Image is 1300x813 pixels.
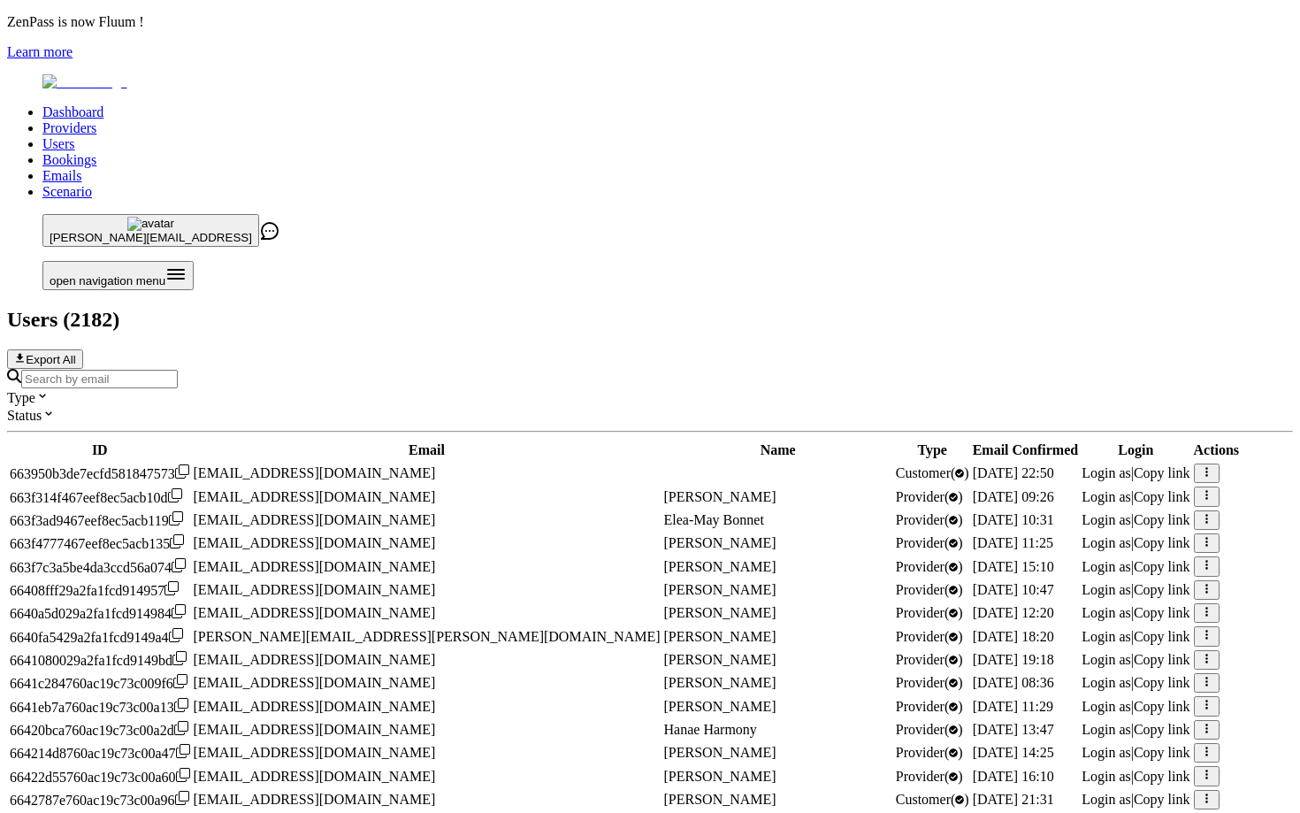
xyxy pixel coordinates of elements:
span: Copy link [1134,489,1190,504]
span: validated [896,629,963,644]
span: [DATE] 10:47 [973,582,1054,597]
span: [EMAIL_ADDRESS][DOMAIN_NAME] [194,605,436,620]
span: [PERSON_NAME] [664,605,776,620]
span: [DATE] 21:31 [973,792,1054,807]
span: [DATE] 14:25 [973,745,1054,760]
span: [EMAIL_ADDRESS][DOMAIN_NAME] [194,559,436,574]
span: [DATE] 19:18 [973,652,1054,667]
span: [DATE] 12:20 [973,605,1054,620]
span: validated [896,745,963,760]
span: Hanae Harmony [664,722,757,737]
h2: Users ( 2182 ) [7,308,1293,332]
span: [DATE] 11:25 [973,535,1053,550]
span: [PERSON_NAME] [664,629,776,644]
div: | [1082,582,1189,598]
div: | [1082,535,1189,551]
span: validated [896,465,969,480]
div: Status [7,406,1293,424]
span: Copy link [1134,535,1190,550]
span: [PERSON_NAME] [664,582,776,597]
span: [DATE] 22:50 [973,465,1054,480]
span: [EMAIL_ADDRESS][DOMAIN_NAME] [194,675,436,690]
a: Learn more [7,44,73,59]
span: [EMAIL_ADDRESS][DOMAIN_NAME] [194,792,436,807]
span: [EMAIL_ADDRESS][DOMAIN_NAME] [194,769,436,784]
th: Email Confirmed [972,441,1080,459]
span: [DATE] 11:29 [973,699,1053,714]
th: Name [663,441,893,459]
div: Click to copy [10,721,190,739]
div: Click to copy [10,651,190,669]
span: [DATE] 18:20 [973,629,1054,644]
div: | [1082,652,1189,668]
div: | [1082,769,1189,785]
span: Copy link [1134,792,1190,807]
div: | [1082,512,1189,528]
div: | [1082,559,1189,575]
button: Open menu [42,261,194,290]
span: open navigation menu [50,274,165,288]
div: Click to copy [10,558,190,576]
span: [PERSON_NAME] [664,675,776,690]
img: avatar [127,217,174,231]
span: [PERSON_NAME] [664,535,776,550]
div: Click to copy [10,674,190,692]
span: Copy link [1134,699,1190,714]
span: Login as [1082,465,1131,480]
span: [EMAIL_ADDRESS][DOMAIN_NAME] [194,722,436,737]
span: Copy link [1134,559,1190,574]
span: validated [896,512,963,527]
span: validated [896,792,969,807]
span: [PERSON_NAME] [664,699,776,714]
span: Login as [1082,605,1131,620]
span: Copy link [1134,465,1190,480]
span: Login as [1082,652,1131,667]
div: | [1082,792,1189,808]
div: | [1082,489,1189,505]
span: [PERSON_NAME] [664,769,776,784]
span: Login as [1082,629,1131,644]
span: Login as [1082,489,1131,504]
span: [DATE] 08:36 [973,675,1054,690]
span: [PERSON_NAME] [664,792,776,807]
span: validated [896,769,963,784]
span: validated [896,582,963,597]
div: | [1082,675,1189,691]
span: [EMAIL_ADDRESS][DOMAIN_NAME] [194,512,436,527]
span: Login as [1082,792,1131,807]
div: Click to copy [10,628,190,646]
span: [EMAIL_ADDRESS][DOMAIN_NAME] [194,582,436,597]
a: Users [42,136,74,151]
div: Click to copy [10,581,190,599]
span: [EMAIL_ADDRESS][DOMAIN_NAME] [194,489,436,504]
a: Dashboard [42,104,103,119]
span: [EMAIL_ADDRESS][DOMAIN_NAME] [194,535,436,550]
span: Login as [1082,512,1131,527]
span: validated [896,699,963,714]
span: Copy link [1134,512,1190,527]
a: Scenario [42,184,92,199]
span: validated [896,489,963,504]
div: Click to copy [10,698,190,716]
p: ZenPass is now Fluum ! [7,14,1293,30]
span: Elea-May Bonnet [664,512,764,527]
span: validated [896,722,963,737]
span: Copy link [1134,745,1190,760]
span: [PERSON_NAME] [664,652,776,667]
span: Login as [1082,769,1131,784]
span: Login as [1082,722,1131,737]
span: Login as [1082,745,1131,760]
a: Providers [42,120,96,135]
span: Copy link [1134,605,1190,620]
div: Click to copy [10,511,190,529]
a: Emails [42,168,81,183]
span: [EMAIL_ADDRESS][DOMAIN_NAME] [194,699,436,714]
th: Email [193,441,661,459]
th: Login [1081,441,1190,459]
span: Copy link [1134,629,1190,644]
span: Login as [1082,582,1131,597]
div: Click to copy [10,744,190,762]
span: [PERSON_NAME] [664,745,776,760]
span: [EMAIL_ADDRESS][DOMAIN_NAME] [194,745,436,760]
div: Click to copy [10,488,190,506]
